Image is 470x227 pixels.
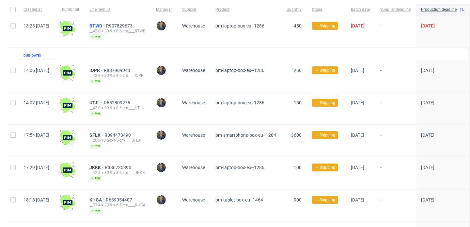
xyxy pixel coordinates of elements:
div: __42-8-x-30-9-x-8-6-cm____UTJL [89,105,146,111]
img: Maciej Sobola [157,21,166,30]
span: [DATE] [421,165,434,170]
span: [DATE] [421,132,434,138]
span: bm-laptop-box-eu--1286 [215,100,264,105]
span: - [380,23,411,40]
span: pim [89,208,102,214]
span: 13:23 [DATE] [23,23,49,28]
span: Warehouse [182,100,205,105]
span: R652809276 [104,100,132,105]
img: wHgJFi1I6lmhQAAAABJRU5ErkJggg== [60,130,75,146]
span: [DATE] [351,165,364,170]
span: 100 [294,165,302,170]
span: Line item ID [89,7,146,12]
span: Thumbnail [60,7,79,12]
span: 14:06 [DATE] [23,68,49,73]
img: wHgJFi1I6lmhQAAAABJRU5ErkJggg== [60,195,75,210]
span: [DATE] [351,100,364,105]
span: 150 [294,100,302,105]
span: 17:29 [DATE] [23,165,49,170]
span: 17:54 [DATE] [23,132,49,138]
span: 450 [294,23,302,28]
a: R887909943 [104,68,132,73]
span: bm-laptop-box-eu--1286 [215,68,264,73]
span: [DATE] [351,132,364,138]
img: Maciej Sobola [157,66,166,75]
img: Maciej Sobola [157,163,166,172]
span: 900 [294,197,302,202]
span: Supplier [182,7,205,12]
span: 3600 [291,132,302,138]
span: [DATE] [351,68,364,73]
img: Maciej Sobola [157,195,166,204]
span: Warehouse [182,197,205,202]
span: Quantity [287,7,302,12]
span: - [380,132,411,149]
span: bm-smartphone-box-eu--1284 [215,132,276,138]
span: → Shipping [315,132,335,138]
img: wHgJFi1I6lmhQAAAABJRU5ErkJggg== [60,97,75,113]
span: pim [89,34,102,40]
a: BTWD [89,23,106,28]
a: R336735395 [105,165,133,170]
div: __42-8-x-30-9-x-8-6-cm____IOPR [89,73,146,78]
img: wHgJFi1I6lmhQAAAABJRU5ErkJggg== [60,21,75,36]
span: - [380,68,411,84]
span: Product [215,7,276,12]
span: [DATE] [421,197,434,202]
a: JKKK [89,165,105,170]
span: bm-laptop-box-eu--1286 [215,165,264,170]
div: __42-8-x-30-9-x-8-6-cm____BTWD [89,28,146,34]
span: 14:07 [DATE] [23,100,49,105]
span: → Shipping [315,165,335,170]
a: R907829673 [106,23,134,28]
span: - [380,197,411,214]
span: [DATE] [421,68,434,73]
span: pim [89,111,102,116]
span: bm-tablet-box-eu--1464 [215,197,263,202]
span: [DATE] [421,23,435,28]
div: __42-8-x-30-9-x-8-6-cm____JKKK [89,170,146,175]
div: __20-x-10-5-x-4-5-cm____SFLX [89,138,146,143]
a: R689054407 [106,197,133,202]
span: pim [89,176,102,181]
span: pim [89,144,102,149]
div: Due [DATE] [23,53,41,58]
span: - [380,165,411,181]
span: 18:18 [DATE] [23,197,49,202]
span: - [380,100,411,116]
div: __33-4-x-23-9-x-6-5-cm____KHGA [89,202,146,208]
span: Warehouse [182,23,205,28]
span: Batch date [351,7,370,12]
span: pim [89,79,102,84]
a: IOPR [89,68,104,73]
span: bm-laptop-box-eu--1286 [215,23,264,28]
span: Stage [312,7,340,12]
span: Warehouse [182,68,205,73]
span: Production deadline [421,7,457,12]
img: Maciej Sobola [157,131,166,140]
span: Manager [156,7,172,12]
span: 250 [294,68,302,73]
span: SFLX [89,132,104,138]
a: UTJL [89,100,104,105]
span: [DATE] [351,23,365,28]
a: R094473490 [104,132,132,138]
a: KHGA [89,197,106,202]
span: Warehouse [182,132,205,138]
span: Created at [23,7,49,12]
img: wHgJFi1I6lmhQAAAABJRU5ErkJggg== [60,162,75,178]
span: → Shipping [315,197,335,203]
span: [DATE] [421,100,434,105]
span: Warehouse [182,165,205,170]
span: → Shipping [315,67,335,73]
span: Supplier deadline [380,7,411,12]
